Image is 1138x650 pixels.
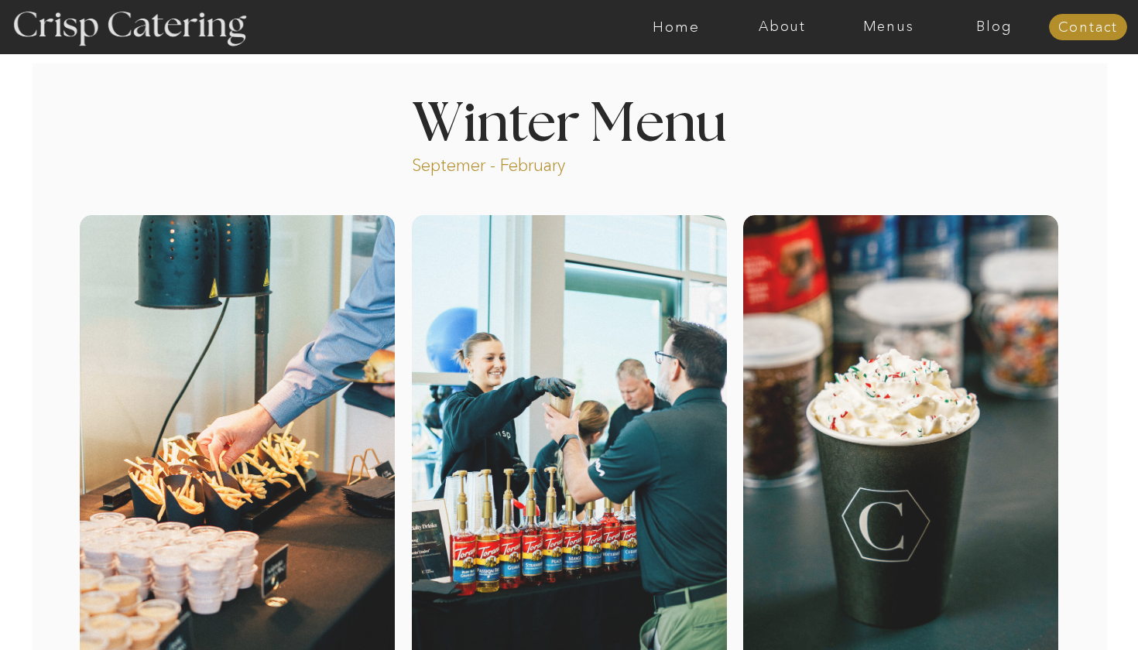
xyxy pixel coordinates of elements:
a: About [729,19,835,35]
a: Contact [1049,20,1127,36]
h1: Winter Menu [354,97,784,143]
a: Home [623,19,729,35]
a: Blog [941,19,1047,35]
a: Menus [835,19,941,35]
p: Septemer - February [412,154,625,172]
